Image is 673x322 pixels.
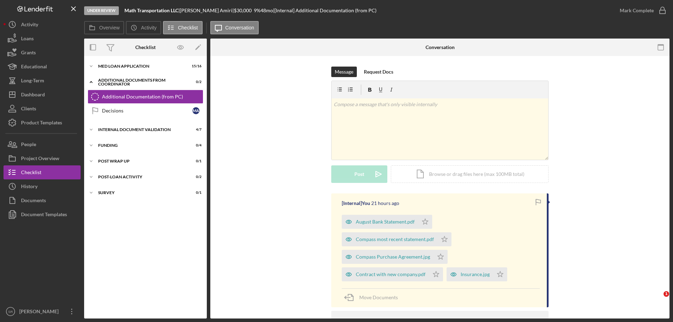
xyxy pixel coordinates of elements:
[649,291,666,308] iframe: Intercom live chat
[21,207,67,223] div: Document Templates
[98,159,184,163] div: Post Wrap Up
[4,165,81,179] button: Checklist
[8,310,13,314] text: SR
[163,21,203,34] button: Checklist
[21,74,44,89] div: Long-Term
[335,67,353,77] div: Message
[102,94,203,100] div: Additional Documentation (from PC)
[21,116,62,131] div: Product Templates
[98,64,184,68] div: MED Loan Application
[613,4,669,18] button: Mark Complete
[356,219,415,225] div: August Bank Statement.pdf
[189,191,202,195] div: 0 / 1
[356,254,430,260] div: Compass Purchase Agreement.jpg
[98,128,184,132] div: Internal Document Validation
[126,21,161,34] button: Activity
[4,207,81,221] button: Document Templates
[4,88,81,102] button: Dashboard
[189,64,202,68] div: 15 / 16
[426,44,455,50] div: Conversation
[331,67,357,77] button: Message
[4,46,81,60] button: Grants
[141,25,156,30] label: Activity
[4,304,81,318] button: SR[PERSON_NAME]
[4,116,81,130] button: Product Templates
[342,289,405,306] button: Move Documents
[354,165,364,183] div: Post
[124,8,180,13] div: |
[4,102,81,116] button: Clients
[447,267,507,281] button: Insurance.jpg
[88,104,203,118] a: DecisionsMA
[178,25,198,30] label: Checklist
[664,291,669,297] span: 1
[331,165,387,183] button: Post
[135,44,156,50] div: Checklist
[4,18,81,32] button: Activity
[21,32,34,47] div: Loans
[4,151,81,165] button: Project Overview
[124,7,178,13] b: Math Transportation LLC
[99,25,120,30] label: Overview
[98,78,184,86] div: Additional Documents from Coordinator
[4,137,81,151] button: People
[4,179,81,193] button: History
[21,60,47,75] div: Educational
[225,25,254,30] label: Conversation
[98,143,184,148] div: Funding
[189,143,202,148] div: 0 / 4
[356,272,426,277] div: Contract with new company.pdf
[180,8,234,13] div: [PERSON_NAME] Amiri |
[18,304,63,320] div: [PERSON_NAME]
[342,215,432,229] button: August Bank Statement.pdf
[342,200,370,206] div: [Internal] You
[84,21,124,34] button: Overview
[371,200,399,206] time: 2025-09-16 19:24
[342,267,443,281] button: Contract with new company.pdf
[21,88,45,103] div: Dashboard
[359,294,398,300] span: Move Documents
[260,8,273,13] div: 48 mo
[189,159,202,163] div: 0 / 1
[21,18,38,33] div: Activity
[4,74,81,88] a: Long-Term
[4,32,81,46] button: Loans
[21,137,36,153] div: People
[342,250,448,264] button: Compass Purchase Agreement.jpg
[192,107,199,114] div: M A
[21,179,38,195] div: History
[98,175,184,179] div: Post-Loan Activity
[88,90,203,104] a: Additional Documentation (from PC)
[21,46,36,61] div: Grants
[21,165,41,181] div: Checklist
[273,8,376,13] div: | [Internal] Additional Documentation (from PC)
[360,67,397,77] button: Request Docs
[98,191,184,195] div: Survey
[21,102,36,117] div: Clients
[620,4,654,18] div: Mark Complete
[342,232,451,246] button: Compass most recent statement.pdf
[4,60,81,74] button: Educational
[254,8,260,13] div: 9 %
[84,6,119,15] div: Under Review
[364,67,393,77] div: Request Docs
[210,21,259,34] button: Conversation
[21,193,46,209] div: Documents
[189,175,202,179] div: 0 / 2
[356,237,434,242] div: Compass most recent statement.pdf
[461,272,490,277] div: Insurance.jpg
[234,7,252,13] span: $30,000
[4,193,81,207] button: Documents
